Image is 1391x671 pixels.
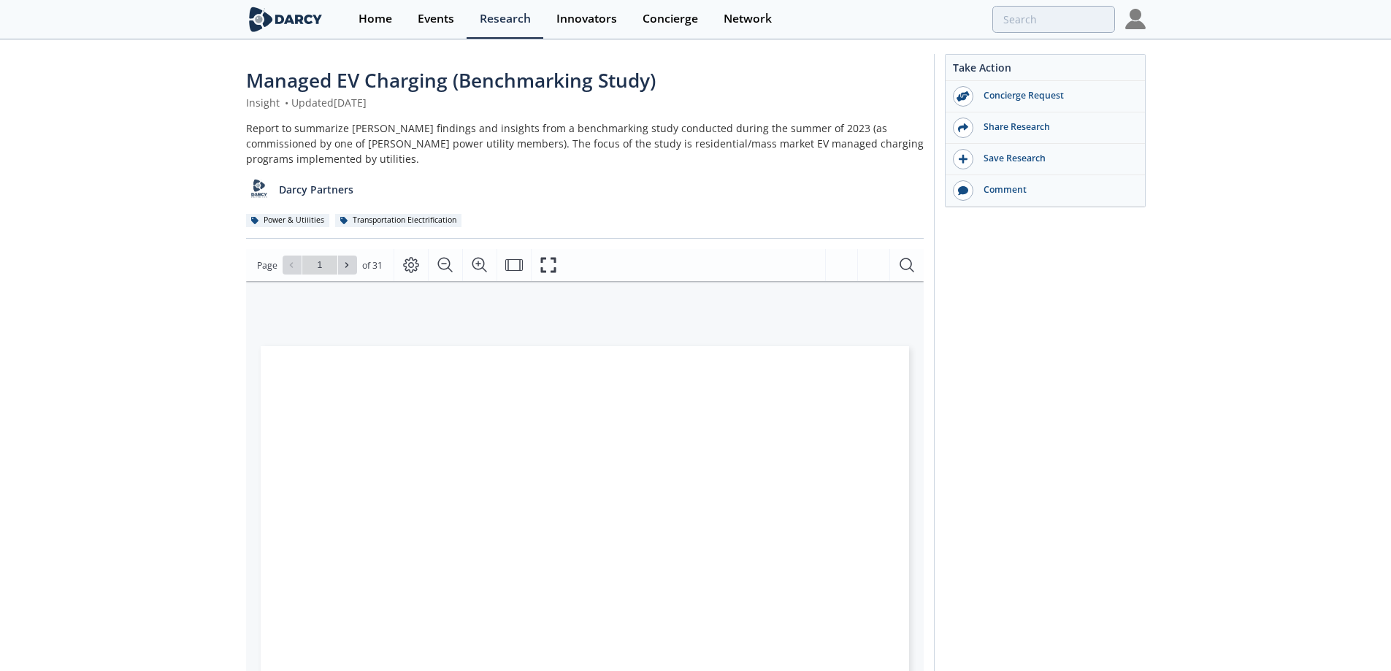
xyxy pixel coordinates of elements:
div: Power & Utilities [246,214,330,227]
div: Events [418,13,454,25]
div: Share Research [973,120,1137,134]
div: Concierge Request [973,89,1137,102]
div: Research [480,13,531,25]
span: • [283,96,291,110]
div: Innovators [556,13,617,25]
div: Insight Updated [DATE] [246,95,924,110]
input: Advanced Search [992,6,1115,33]
span: Managed EV Charging (Benchmarking Study) [246,67,656,93]
div: Transportation Electrification [335,214,462,227]
div: Home [359,13,392,25]
img: logo-wide.svg [246,7,326,32]
div: Network [724,13,772,25]
div: Save Research [973,152,1137,165]
iframe: chat widget [1330,613,1376,656]
div: Concierge [643,13,698,25]
div: Comment [973,183,1137,196]
div: Take Action [946,60,1145,81]
div: Report to summarize [PERSON_NAME] findings and insights from a benchmarking study conducted durin... [246,120,924,166]
p: Darcy Partners [279,182,353,197]
img: Profile [1125,9,1146,29]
